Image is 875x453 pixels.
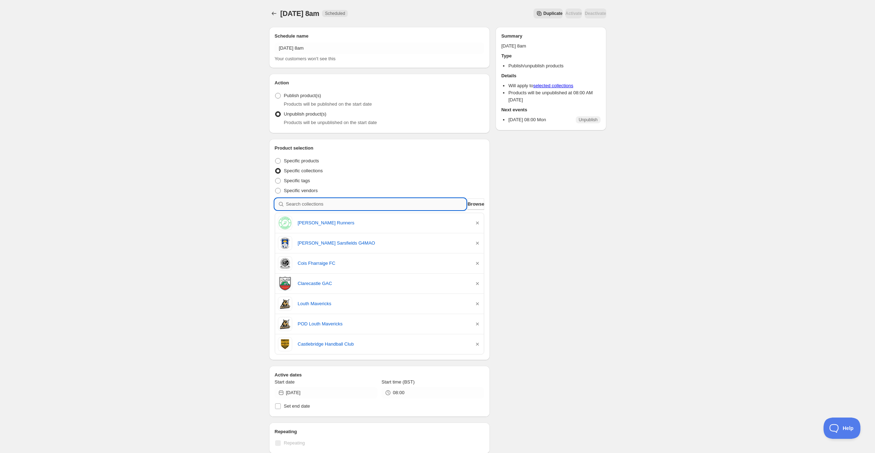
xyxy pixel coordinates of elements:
span: Set end date [284,403,310,409]
button: Schedules [269,9,279,18]
span: Repeating [284,440,305,446]
span: Unpublish [579,117,597,123]
li: Will apply to [508,82,600,89]
span: Duplicate [543,11,563,16]
li: Products will be unpublished at 08:00 AM [DATE] [508,89,600,104]
span: Start date [275,379,295,385]
p: [DATE] 8am [501,43,600,50]
span: Publish product(s) [284,93,321,98]
span: Unpublish product(s) [284,111,327,117]
h2: Schedule name [275,33,485,40]
p: [DATE] 08:00 Mon [508,116,546,123]
iframe: Toggle Customer Support [824,418,861,439]
h2: Active dates [275,371,485,379]
span: [DATE] 8am [280,10,319,17]
li: Publish/unpublish products [508,62,600,69]
span: Specific products [284,158,319,163]
a: Clarecastle GAC [298,280,469,287]
h2: Type [501,52,600,60]
h2: Repeating [275,428,485,435]
h2: Details [501,72,600,79]
input: Search collections [286,198,466,210]
h2: Summary [501,33,600,40]
span: Products will be unpublished on the start date [284,120,377,125]
a: selected collections [533,83,573,88]
span: Scheduled [325,11,345,16]
h2: Product selection [275,145,485,152]
span: Specific tags [284,178,310,183]
a: Louth Mavericks [298,300,469,307]
span: Specific collections [284,168,323,173]
span: Start time (BST) [382,379,415,385]
span: Your customers won't see this [275,56,336,61]
span: Specific vendors [284,188,318,193]
span: Browse [467,201,484,208]
button: Browse [467,198,484,210]
button: Secondary action label [534,9,563,18]
a: [PERSON_NAME] Sarsfields G4MAO [298,240,469,247]
a: POD Louth Mavericks [298,320,469,328]
span: Products will be published on the start date [284,101,372,107]
a: Castlebridge Handball Club [298,341,469,348]
h2: Action [275,79,485,86]
h2: Next events [501,106,600,113]
a: [PERSON_NAME] Runners [298,219,469,226]
a: Cois Fharraige FC [298,260,469,267]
